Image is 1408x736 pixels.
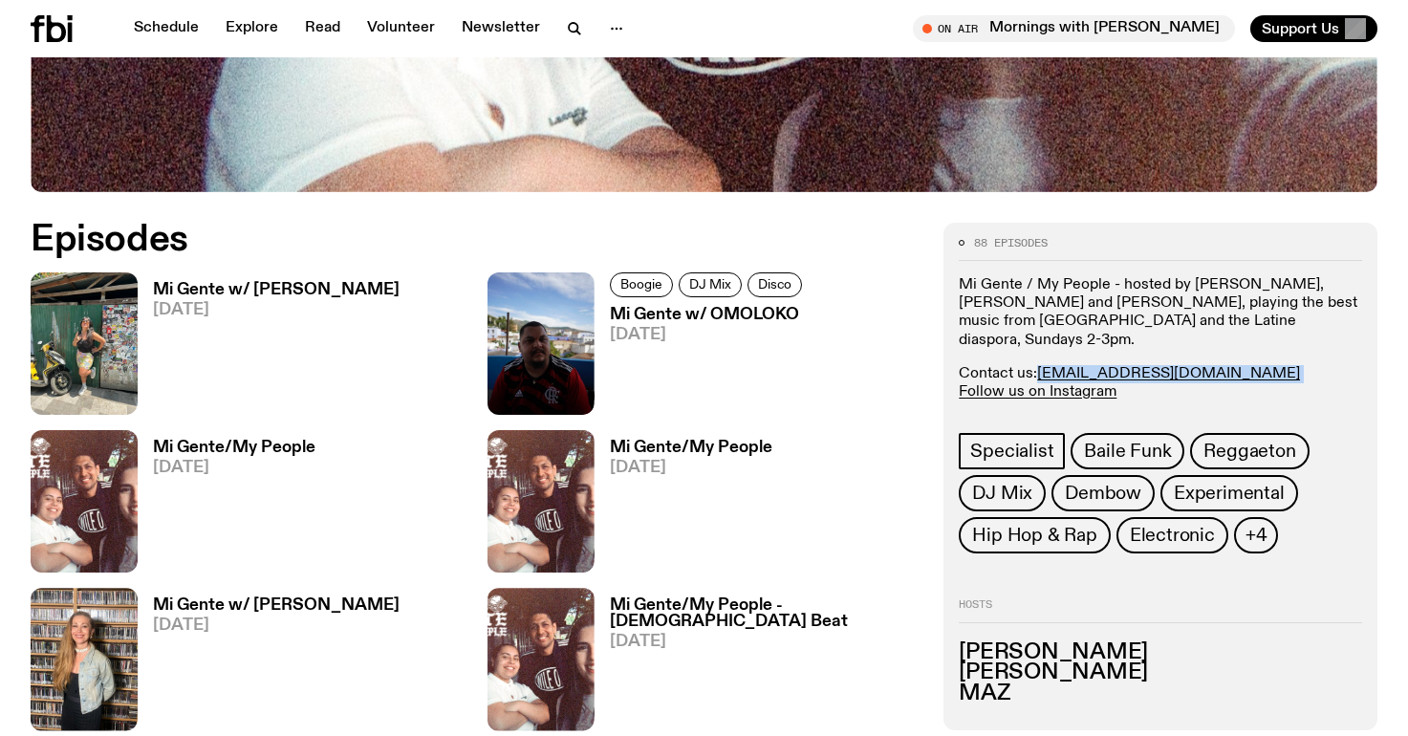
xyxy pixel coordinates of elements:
[450,15,552,42] a: Newsletter
[1250,15,1377,42] button: Support Us
[959,517,1110,553] a: Hip Hop & Rap
[153,282,400,298] h3: Mi Gente w/ [PERSON_NAME]
[153,617,400,634] span: [DATE]
[959,475,1046,511] a: DJ Mix
[610,460,772,476] span: [DATE]
[1037,366,1300,381] a: [EMAIL_ADDRESS][DOMAIN_NAME]
[31,223,921,257] h2: Episodes
[595,307,808,415] a: Mi Gente w/ OMOLOKO[DATE]
[138,282,400,415] a: Mi Gente w/ [PERSON_NAME][DATE]
[620,277,662,292] span: Boogie
[1160,475,1298,511] a: Experimental
[356,15,446,42] a: Volunteer
[959,683,1362,704] h3: MAZ
[689,277,731,292] span: DJ Mix
[758,277,791,292] span: Disco
[31,272,138,415] img: We got special guest selector Maria Piña direct from Chile joining us a chat about her creative j...
[959,642,1362,663] h3: [PERSON_NAME]
[610,634,921,650] span: [DATE]
[679,272,742,297] a: DJ Mix
[153,460,315,476] span: [DATE]
[595,597,921,730] a: Mi Gente/My People - [DEMOGRAPHIC_DATA] Beat[DATE]
[747,272,802,297] a: Disco
[1190,433,1309,469] a: Reggaeton
[959,384,1116,400] a: Follow us on Instagram
[1084,441,1171,462] span: Baile Funk
[974,238,1048,249] span: 88 episodes
[595,440,772,573] a: Mi Gente/My People[DATE]
[913,15,1235,42] button: On AirMornings with [PERSON_NAME]
[138,440,315,573] a: Mi Gente/My People[DATE]
[959,433,1065,469] a: Specialist
[1262,20,1339,37] span: Support Us
[959,276,1362,350] p: Mi Gente / My People - hosted by [PERSON_NAME], [PERSON_NAME] and [PERSON_NAME], playing the best...
[1065,483,1141,504] span: Dembow
[1051,475,1155,511] a: Dembow
[959,662,1362,683] h3: [PERSON_NAME]
[610,307,808,323] h3: Mi Gente w/ OMOLOKO
[1130,525,1215,546] span: Electronic
[959,599,1362,622] h2: Hosts
[959,365,1362,401] p: Contact us:
[153,440,315,456] h3: Mi Gente/My People
[610,327,808,343] span: [DATE]
[972,525,1096,546] span: Hip Hop & Rap
[1246,525,1267,546] span: +4
[610,272,673,297] a: Boogie
[970,441,1053,462] span: Specialist
[1203,441,1295,462] span: Reggaeton
[1174,483,1285,504] span: Experimental
[972,483,1032,504] span: DJ Mix
[214,15,290,42] a: Explore
[610,440,772,456] h3: Mi Gente/My People
[153,302,400,318] span: [DATE]
[1116,517,1228,553] a: Electronic
[1234,517,1279,553] button: +4
[122,15,210,42] a: Schedule
[610,597,921,630] h3: Mi Gente/My People - [DEMOGRAPHIC_DATA] Beat
[293,15,352,42] a: Read
[138,597,400,730] a: Mi Gente w/ [PERSON_NAME][DATE]
[1071,433,1184,469] a: Baile Funk
[153,597,400,614] h3: Mi Gente w/ [PERSON_NAME]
